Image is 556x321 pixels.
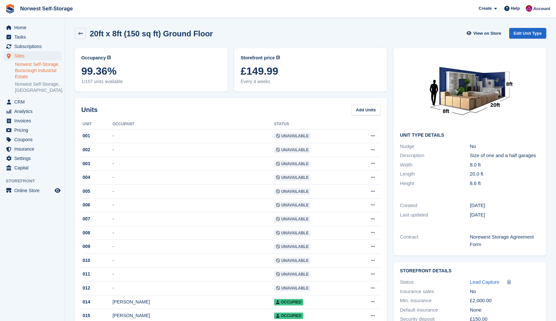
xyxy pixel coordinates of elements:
[81,216,113,222] div: 007
[3,163,61,172] a: menu
[400,211,470,219] div: Last updated
[400,180,470,187] div: Height
[470,180,540,187] div: 8.6 ft
[400,161,470,169] div: Width
[3,135,61,144] a: menu
[14,97,53,106] span: CRM
[3,97,61,106] a: menu
[113,143,274,157] td: -
[14,42,53,51] span: Subscriptions
[400,133,540,138] h2: Unit Type details
[113,281,274,295] td: -
[15,61,61,80] a: Norwest Self-Storage, Burscough Industrial Estate
[3,154,61,163] a: menu
[107,56,111,59] img: icon-info-grey-7440780725fd019a000dd9b08b2336e03edf1995a4989e88bcd33f0948082b44.svg
[81,257,113,264] div: 010
[241,55,275,61] span: Storefront price
[3,126,61,135] a: menu
[470,143,540,150] div: No
[274,174,311,181] span: Unavailable
[81,55,106,61] span: Occupancy
[274,202,311,208] span: Unavailable
[14,51,53,60] span: Sites
[400,202,470,209] div: Created
[479,5,492,12] span: Create
[400,233,470,248] div: Contract
[3,116,61,125] a: menu
[400,152,470,159] div: Description
[241,78,380,85] span: Every 4 weeks
[81,160,113,167] div: 003
[274,161,311,167] span: Unavailable
[470,279,499,285] span: Lead Capture
[113,185,274,199] td: -
[3,23,61,32] a: menu
[509,28,546,39] a: Edit Unit Type
[113,254,274,268] td: -
[3,186,61,195] a: menu
[81,78,221,85] span: 1/157 units available
[400,143,470,150] div: Nudge
[14,144,53,154] span: Insurance
[470,211,540,219] div: [DATE]
[113,299,274,305] div: [PERSON_NAME]
[400,306,470,314] div: Default insurance
[400,288,470,295] div: Insurance sales
[470,233,540,248] div: Norewest Storage Agreement Form
[400,268,540,274] h2: Storefront Details
[3,32,61,42] a: menu
[81,243,113,250] div: 009
[274,299,303,305] span: Occupied
[274,188,311,195] span: Unavailable
[470,170,540,178] div: 20.0 ft
[421,55,519,128] img: 20-ft-container.jpg
[274,147,311,153] span: Unavailable
[113,212,274,226] td: -
[15,81,61,93] a: Norwest Self-Storage, [GEOGRAPHIC_DATA]
[18,3,75,14] a: Norwest Self-Storage
[54,187,61,194] a: Preview store
[470,202,540,209] div: [DATE]
[276,56,280,59] img: icon-info-grey-7440780725fd019a000dd9b08b2336e03edf1995a4989e88bcd33f0948082b44.svg
[274,216,311,222] span: Unavailable
[274,119,351,130] th: Status
[470,297,540,304] div: £2,000.00
[14,116,53,125] span: Invoices
[81,299,113,305] div: 014
[274,257,311,264] span: Unavailable
[14,107,53,116] span: Analytics
[473,30,501,37] span: View on Store
[14,23,53,32] span: Home
[274,271,311,278] span: Unavailable
[81,202,113,208] div: 006
[14,154,53,163] span: Settings
[400,170,470,178] div: Length
[470,306,540,314] div: None
[3,107,61,116] a: menu
[274,313,303,319] span: Occupied
[14,32,53,42] span: Tasks
[81,188,113,195] div: 005
[81,132,113,139] div: 001
[5,4,15,14] img: stora-icon-8386f47178a22dfd0bd8f6a31ec36ba5ce8667c1dd55bd0f319d3a0aa187defe.svg
[470,278,499,286] a: Lead Capture
[6,178,65,184] span: Storefront
[113,157,274,171] td: -
[81,119,113,130] th: Unit
[241,65,380,77] span: £149.99
[113,312,274,319] div: [PERSON_NAME]
[113,171,274,185] td: -
[14,126,53,135] span: Pricing
[400,297,470,304] div: Min. insurance
[3,42,61,51] a: menu
[3,51,61,60] a: menu
[274,133,311,139] span: Unavailable
[90,29,213,38] h2: 20ft x 8ft (150 sq ft) Ground Floor
[470,288,540,295] div: No
[533,6,550,12] span: Account
[113,129,274,143] td: -
[81,105,98,115] h2: Units
[14,186,53,195] span: Online Store
[81,65,221,77] span: 99.36%
[81,146,113,153] div: 002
